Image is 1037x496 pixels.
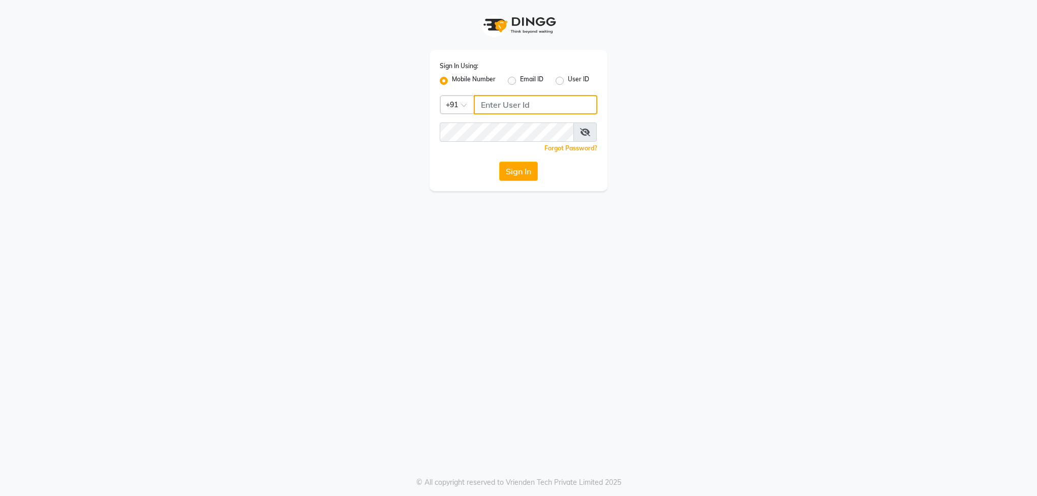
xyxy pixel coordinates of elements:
button: Sign In [499,162,538,181]
label: User ID [568,75,589,87]
a: Forgot Password? [544,144,597,152]
label: Mobile Number [452,75,496,87]
label: Email ID [520,75,543,87]
input: Username [474,95,597,114]
img: logo1.svg [478,10,559,40]
label: Sign In Using: [440,61,478,71]
input: Username [440,122,574,142]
